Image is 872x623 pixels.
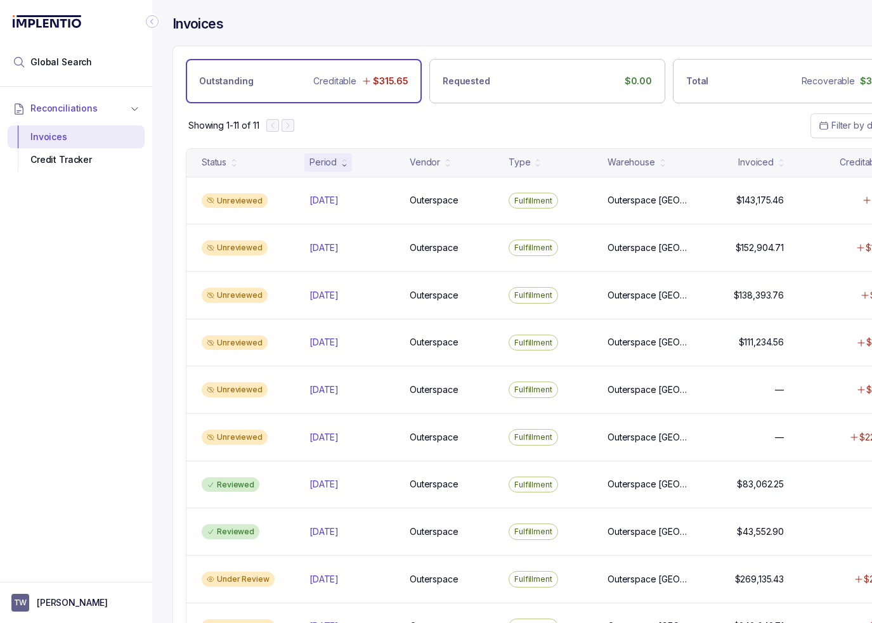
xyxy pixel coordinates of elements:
p: [DATE] [309,289,339,302]
p: Outerspace [GEOGRAPHIC_DATA] [608,289,688,302]
button: Reconciliations [8,94,145,122]
h4: Invoices [172,15,223,33]
p: [DATE] [309,241,339,254]
p: [PERSON_NAME] [37,596,108,609]
div: Unreviewed [202,335,268,350]
div: Unreviewed [202,288,268,303]
div: Unreviewed [202,193,268,209]
div: Invoiced [738,156,774,169]
p: Fulfillment [514,383,552,396]
p: Outerspace [410,383,459,396]
p: $315.65 [373,75,408,87]
p: Fulfillment [514,289,552,302]
p: Outerspace [GEOGRAPHIC_DATA] [608,525,688,538]
p: Outerspace [GEOGRAPHIC_DATA] [608,478,688,491]
div: Credit Tracker [18,148,134,171]
div: Unreviewed [202,382,268,397]
div: Under Review [202,572,275,587]
div: Type [509,156,530,169]
p: Outerspace [410,289,459,302]
p: Fulfillment [514,195,552,207]
p: Outerspace [410,194,459,207]
p: Fulfillment [514,241,552,254]
p: Outerspace [410,573,459,586]
p: $143,175.46 [736,194,784,207]
p: Fulfillment [514,525,552,538]
p: Total [686,75,708,87]
p: [DATE] [309,431,339,444]
p: [DATE] [309,478,339,491]
p: Fulfillment [514,478,552,491]
div: Remaining page entries [188,119,259,132]
div: Reviewed [202,524,259,539]
div: Unreviewed [202,430,268,445]
p: $111,234.56 [739,336,784,349]
div: Warehouse [608,156,655,169]
span: User initials [11,594,29,612]
p: — [775,383,784,396]
p: Outerspace [410,478,459,491]
div: Reviewed [202,477,259,492]
p: Outerspace [410,336,459,349]
p: Outerspace [410,525,459,538]
span: Reconciliations [30,102,98,115]
div: Vendor [410,156,440,169]
div: Reconciliations [8,123,145,174]
p: Requested [443,75,490,87]
p: Fulfillment [514,573,552,586]
span: Global Search [30,56,92,68]
p: Outerspace [GEOGRAPHIC_DATA] [608,241,688,254]
div: Unreviewed [202,240,268,255]
p: [DATE] [309,525,339,538]
p: [DATE] [309,194,339,207]
p: Outerspace [GEOGRAPHIC_DATA] [608,383,688,396]
p: Outerspace [410,431,459,444]
div: Invoices [18,125,134,148]
p: Creditable [313,75,356,87]
p: Outerspace [GEOGRAPHIC_DATA] [608,336,688,349]
p: Fulfillment [514,431,552,444]
p: $152,904.71 [736,241,784,254]
p: Recoverable [802,75,855,87]
div: Status [202,156,226,169]
p: Fulfillment [514,337,552,349]
p: $269,135.43 [735,573,784,586]
p: Outerspace [GEOGRAPHIC_DATA] [608,431,688,444]
p: [DATE] [309,573,339,586]
p: $0.00 [625,75,652,87]
p: Outerspace [410,241,459,254]
div: Collapse Icon [145,14,160,29]
p: [DATE] [309,383,339,396]
p: Outstanding [199,75,253,87]
p: Outerspace [GEOGRAPHIC_DATA] [608,194,688,207]
p: [DATE] [309,336,339,349]
p: $43,552.90 [737,525,784,538]
p: Outerspace [GEOGRAPHIC_DATA] [608,573,688,586]
p: Showing 1-11 of 11 [188,119,259,132]
div: Period [309,156,337,169]
p: $138,393.76 [734,289,784,302]
button: User initials[PERSON_NAME] [11,594,141,612]
p: — [775,431,784,444]
p: $83,062.25 [737,478,784,491]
